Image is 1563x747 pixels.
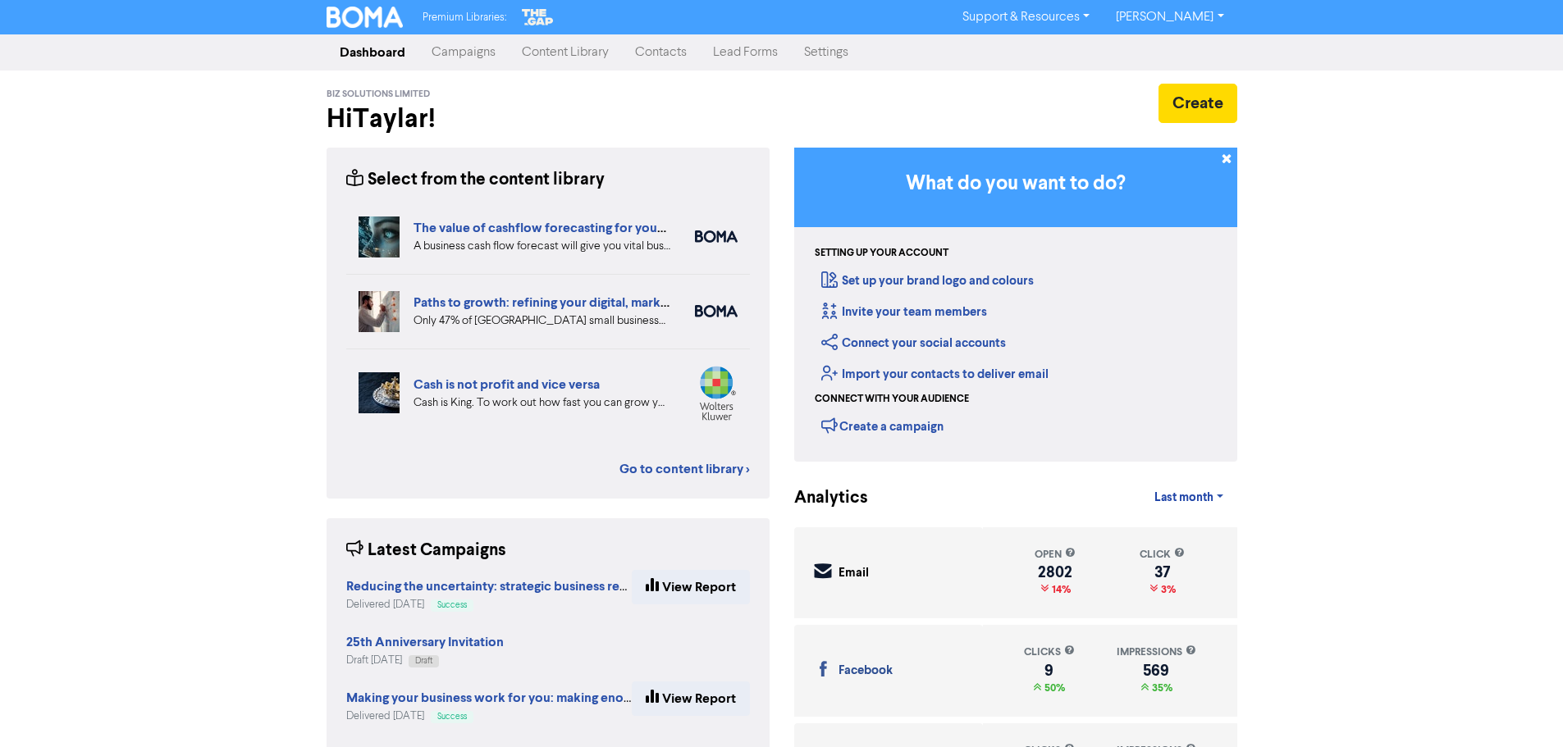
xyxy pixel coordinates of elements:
a: Contacts [622,36,700,69]
a: 25th Anniversary Invitation [346,636,504,649]
span: Draft [415,657,432,665]
a: Lead Forms [700,36,791,69]
a: View Report [632,681,750,716]
span: Success [437,713,467,721]
img: BOMA Logo [327,7,404,28]
h3: What do you want to do? [819,172,1213,196]
div: Draft [DATE] [346,653,504,668]
span: 3% [1158,583,1176,596]
span: 14% [1049,583,1071,596]
button: Create [1159,84,1237,123]
div: 2802 [1035,566,1076,579]
strong: Making your business work for you: making enough to retire [346,690,696,706]
div: open [1035,547,1076,563]
a: [PERSON_NAME] [1103,4,1236,30]
a: Go to content library > [619,459,750,479]
div: Only 47% of New Zealand small businesses expect growth in 2025. We’ve highlighted four key ways y... [414,312,670,330]
div: Getting Started in BOMA [794,148,1237,462]
span: Last month [1154,490,1213,505]
a: Set up your brand logo and colours [821,273,1034,289]
span: Success [437,601,467,609]
div: A business cash flow forecast will give you vital business intelligence to help you scenario-plan... [414,238,670,255]
strong: 25th Anniversary Invitation [346,634,504,650]
img: boma [695,305,738,317]
div: Delivered [DATE] [346,708,632,724]
a: The value of cashflow forecasting for your business [414,220,715,236]
div: clicks [1024,645,1075,660]
img: The Gap [519,7,555,28]
div: Cash is King. To work out how fast you can grow your business, you need to look at your projected... [414,394,670,412]
div: Create a campaign [821,413,944,438]
span: Premium Libraries: [423,12,506,23]
a: Dashboard [327,36,418,69]
div: Delivered [DATE] [346,597,632,613]
div: 9 [1024,664,1075,677]
span: 50% [1041,681,1065,695]
a: Connect your social accounts [821,335,1006,351]
div: click [1140,547,1185,563]
img: boma_accounting [695,230,738,243]
iframe: Chat Widget [1481,668,1563,747]
a: Support & Resources [949,4,1103,30]
div: Select from the content library [346,167,605,193]
div: Connect with your audience [815,392,969,407]
a: Campaigns [418,36,509,69]
a: Import your contacts to deliver email [821,367,1049,382]
span: Biz Solutions Limited [327,89,430,100]
div: Setting up your account [815,246,948,261]
a: Invite your team members [821,304,987,320]
a: Reducing the uncertainty: strategic business reviews [346,581,653,594]
div: Analytics [794,485,848,511]
h2: Hi Taylar ! [327,103,770,134]
a: Cash is not profit and vice versa [414,376,600,393]
div: 569 [1117,664,1196,677]
div: impressions [1117,645,1196,660]
a: Making your business work for you: making enough to retire [346,692,696,705]
div: Email [839,564,869,583]
a: Content Library [509,36,622,69]
span: 35% [1149,681,1172,695]
strong: Reducing the uncertainty: strategic business reviews [346,578,653,594]
a: Last month [1141,481,1236,514]
a: Paths to growth: refining your digital, market and export strategies [414,294,801,311]
a: Settings [791,36,861,69]
a: View Report [632,570,750,604]
div: Latest Campaigns [346,538,506,563]
div: Facebook [839,662,893,681]
img: wolterskluwer [695,366,738,421]
div: 37 [1140,566,1185,579]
